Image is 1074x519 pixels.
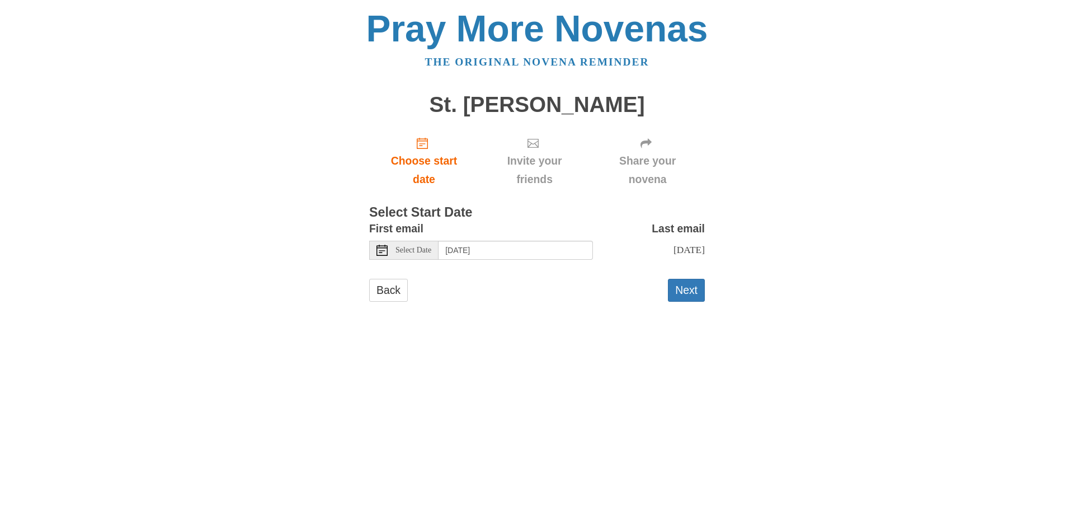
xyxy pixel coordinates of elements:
[369,128,479,194] a: Choose start date
[395,246,431,254] span: Select Date
[668,279,705,302] button: Next
[369,219,423,238] label: First email
[601,152,694,189] span: Share your novena
[490,152,579,189] span: Invite your friends
[366,8,708,49] a: Pray More Novenas
[380,152,468,189] span: Choose start date
[479,128,590,194] div: Click "Next" to confirm your start date first.
[369,93,705,117] h1: St. [PERSON_NAME]
[369,205,705,220] h3: Select Start Date
[590,128,705,194] div: Click "Next" to confirm your start date first.
[369,279,408,302] a: Back
[425,56,649,68] a: The original novena reminder
[673,244,705,255] span: [DATE]
[652,219,705,238] label: Last email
